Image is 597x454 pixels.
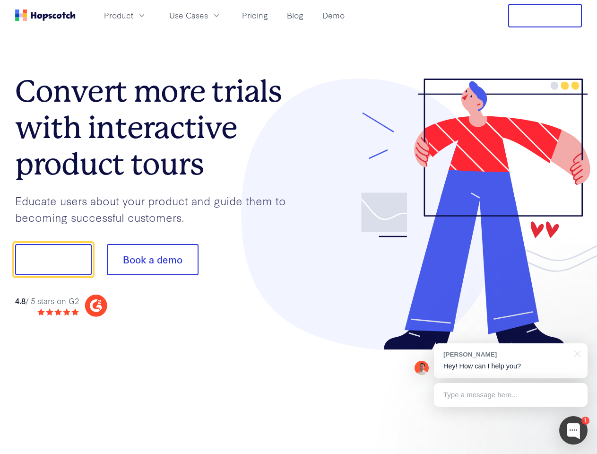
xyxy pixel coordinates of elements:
div: [PERSON_NAME] [443,350,569,359]
button: Product [98,8,152,23]
div: 1 [581,417,589,425]
button: Use Cases [164,8,227,23]
a: Demo [319,8,348,23]
a: Blog [283,8,307,23]
a: Home [15,9,76,21]
button: Free Trial [508,4,582,27]
button: Show me! [15,244,92,275]
strong: 4.8 [15,295,26,306]
span: Product [104,9,133,21]
p: Hey! How can I help you? [443,361,578,371]
p: Educate users about your product and guide them to becoming successful customers. [15,192,299,225]
h1: Convert more trials with interactive product tours [15,73,299,182]
span: Use Cases [169,9,208,21]
div: Type a message here... [434,383,588,407]
div: / 5 stars on G2 [15,295,79,307]
img: Mark Spera [415,361,429,375]
button: Book a demo [107,244,199,275]
a: Pricing [238,8,272,23]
